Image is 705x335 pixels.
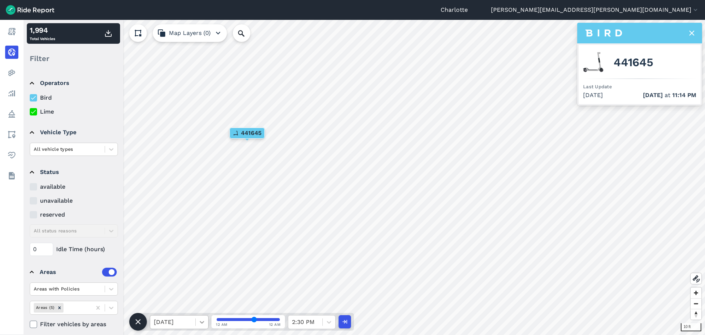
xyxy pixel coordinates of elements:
a: Realtime [5,46,18,59]
div: Areas (5) [34,303,55,312]
button: Zoom in [691,288,701,298]
div: Areas [40,268,117,277]
label: reserved [30,210,118,219]
label: Lime [30,107,118,116]
div: Total Vehicles [30,25,55,42]
a: Charlotte [441,6,468,14]
span: 12 AM [216,322,228,327]
a: Heatmaps [5,66,18,79]
div: 1,994 [30,25,55,36]
summary: Status [30,162,117,182]
label: Bird [30,93,118,102]
span: Last Update [583,84,612,89]
input: Search Location or Vehicles [233,24,262,42]
div: Filter [27,47,120,70]
a: Datasets [5,169,18,182]
div: Idle Time (hours) [30,243,118,256]
summary: Vehicle Type [30,122,117,143]
a: Report [5,25,18,38]
span: 441645 [241,129,261,138]
span: 12 AM [269,322,281,327]
span: [DATE] [643,92,663,99]
a: Analyze [5,87,18,100]
span: 11:14 PM [672,92,696,99]
span: at [643,91,696,100]
a: Health [5,149,18,162]
img: Bird scooter [583,52,603,72]
img: Bird [585,28,622,38]
div: Remove Areas (5) [55,303,64,312]
canvas: Map [23,20,705,335]
button: [PERSON_NAME][EMAIL_ADDRESS][PERSON_NAME][DOMAIN_NAME] [491,6,699,14]
button: Map Layers (0) [153,24,227,42]
label: available [30,182,118,191]
div: [DATE] [583,91,696,100]
button: Zoom out [691,298,701,309]
div: 10 ft [681,323,701,331]
label: unavailable [30,196,118,205]
a: Areas [5,128,18,141]
summary: Areas [30,262,117,282]
summary: Operators [30,73,117,93]
label: Filter vehicles by areas [30,320,118,329]
a: Policy [5,107,18,121]
button: Reset bearing to north [691,309,701,320]
img: Ride Report [6,5,54,15]
span: 441645 [614,58,653,67]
